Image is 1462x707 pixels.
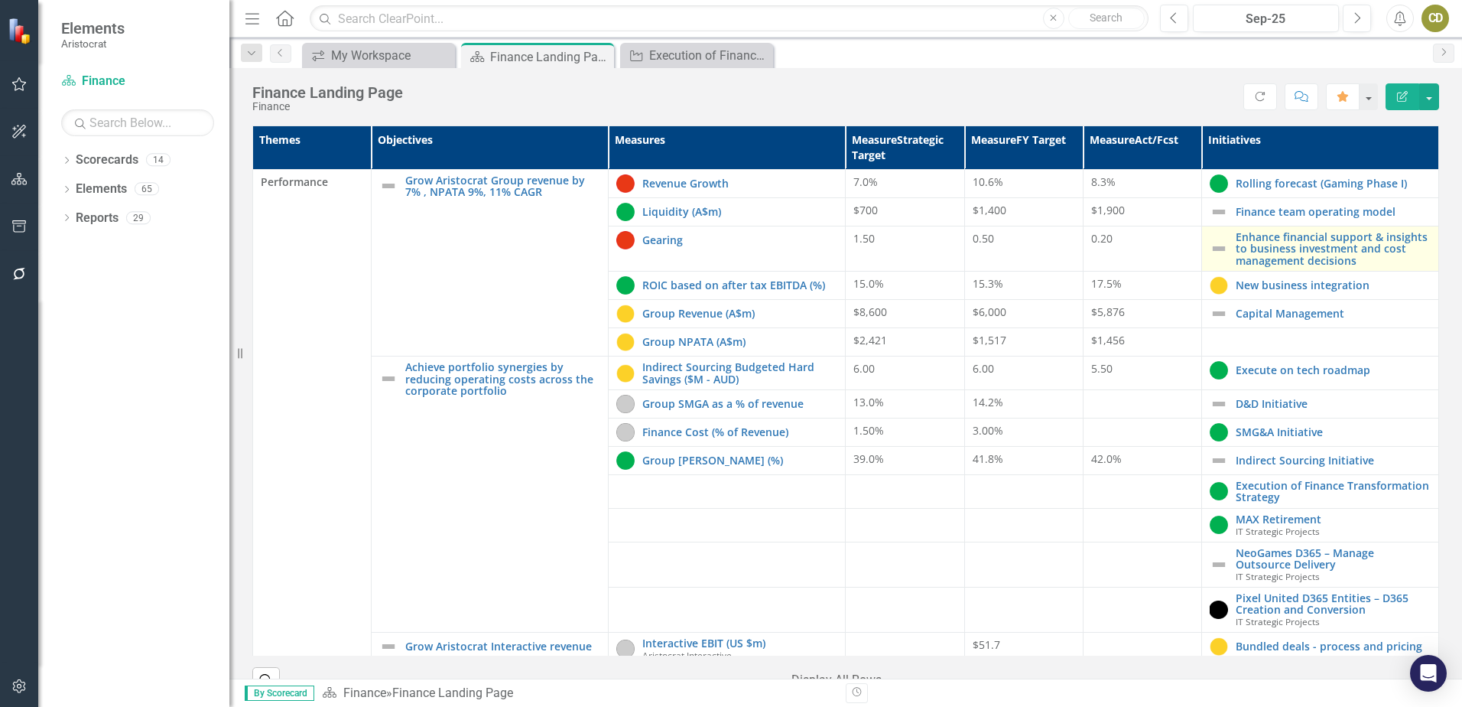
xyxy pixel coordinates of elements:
span: 5.50 [1091,361,1113,376]
span: 13.0% [853,395,884,409]
img: On Track [1210,174,1228,193]
a: Pixel United D365 Entities – D365 Creation and Conversion [1236,592,1431,616]
td: Double-Click to Edit Right Click for Context Menu [1201,389,1438,418]
span: IT Strategic Projects [1236,615,1320,627]
span: $6,000 [973,305,1006,319]
span: $1,517 [973,333,1006,347]
img: On Track [1210,361,1228,380]
a: SMG&A Initiative [1236,426,1431,438]
a: Interactive EBIT (US $m) [642,637,837,649]
td: Double-Click to Edit Right Click for Context Menu [609,272,846,300]
img: Complete [1210,601,1228,619]
a: Group [PERSON_NAME] (%) [642,454,837,466]
div: Sep-25 [1198,10,1334,28]
button: CD [1421,5,1449,32]
td: Double-Click to Edit Right Click for Context Menu [1201,446,1438,474]
img: Not Defined [1210,203,1228,221]
img: On Track [1210,423,1228,441]
a: Execution of Finance Transformation Strategy [1236,480,1431,503]
span: Search [1090,11,1122,24]
td: Double-Click to Edit Right Click for Context Menu [1201,170,1438,198]
span: $51.7 [973,637,1000,652]
a: Grow Aristocrat Interactive revenue [405,640,600,652]
span: $1,900 [1091,203,1125,217]
div: Execution of Finance Transformation Strategy [649,46,769,65]
a: Indirect Sourcing Budgeted Hard Savings ($M - AUD) [642,361,837,385]
input: Search ClearPoint... [310,5,1148,32]
div: 29 [126,211,151,224]
a: Group SMGA as a % of revenue [642,398,837,409]
a: Reports [76,210,119,227]
div: My Workspace [331,46,451,65]
td: Double-Click to Edit Right Click for Context Menu [609,328,846,357]
a: Group Revenue (A$m) [642,308,837,319]
td: Double-Click to Edit Right Click for Context Menu [609,226,846,272]
img: On Track [616,203,635,221]
img: Off Track [616,174,635,193]
a: Execution of Finance Transformation Strategy [624,46,769,65]
span: $5,876 [1091,305,1125,319]
a: Enhance financial support & insights to business investment and cost management decisions [1236,231,1431,266]
div: Open Intercom Messenger [1410,655,1447,692]
span: 1.50 [853,231,875,246]
span: By Scorecard [245,686,314,701]
img: Not Defined [379,637,398,656]
img: Not Defined [1210,239,1228,258]
span: 42.0% [1091,451,1122,466]
a: Rolling forecast (Gaming Phase I) [1236,178,1431,189]
span: $2,421 [853,333,887,347]
div: » [322,685,834,702]
span: $8,600 [853,305,887,319]
a: Achieve portfolio synergies by reducing operating costs across the corporate portfolio [405,361,600,396]
img: Not Defined [1210,451,1228,470]
img: Not Defined [1210,395,1228,413]
img: At Risk [1210,637,1228,656]
input: Search Below... [61,109,214,136]
span: 6.00 [973,361,994,376]
td: Double-Click to Edit Right Click for Context Menu [1201,198,1438,226]
img: On Track [1210,516,1228,534]
span: 6.00 [853,361,875,376]
img: On Track [616,451,635,470]
span: 8.3% [1091,174,1116,189]
span: 15.0% [853,276,884,291]
img: On Track [1210,482,1228,500]
td: Double-Click to Edit Right Click for Context Menu [1201,474,1438,508]
button: Search [1068,8,1145,29]
a: D&D Initiative [1236,398,1431,409]
a: Gearing [642,234,837,246]
img: Not Defined [379,177,398,195]
span: $1,400 [973,203,1006,217]
img: Not Defined [1210,555,1228,574]
div: Finance Landing Page [490,47,610,67]
img: Not Started [616,423,635,441]
span: Elements [61,19,125,37]
a: Liquidity (A$m) [642,206,837,217]
span: $1,456 [1091,333,1125,347]
span: $700 [853,203,878,217]
a: Group NPATA (A$m) [642,336,837,347]
span: Performance [261,174,363,190]
div: Finance Landing Page [252,84,403,101]
td: Double-Click to Edit Right Click for Context Menu [609,198,846,226]
img: Off Track [616,231,635,249]
button: Sep-25 [1193,5,1339,32]
td: Double-Click to Edit Right Click for Context Menu [1201,272,1438,300]
span: 0.20 [1091,231,1113,246]
img: Not Started [616,395,635,413]
a: MAX Retirement [1236,513,1431,525]
div: Finance [252,101,403,112]
a: NeoGames D365 – Manage Outsource Delivery [1236,547,1431,571]
a: Scorecards [76,151,138,169]
span: 10.6% [973,174,1003,189]
a: Grow Aristocrat Group revenue by 7% , NPATA 9%, 11% CAGR [405,174,600,198]
img: Not Started [616,640,635,658]
span: 1.50% [853,423,884,438]
span: 0.50 [973,231,994,246]
td: Double-Click to Edit Right Click for Context Menu [609,389,846,418]
img: Not Defined [1210,305,1228,323]
span: 7.0% [853,174,878,189]
span: 17.5% [1091,276,1122,291]
td: Double-Click to Edit Right Click for Context Menu [1201,418,1438,446]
